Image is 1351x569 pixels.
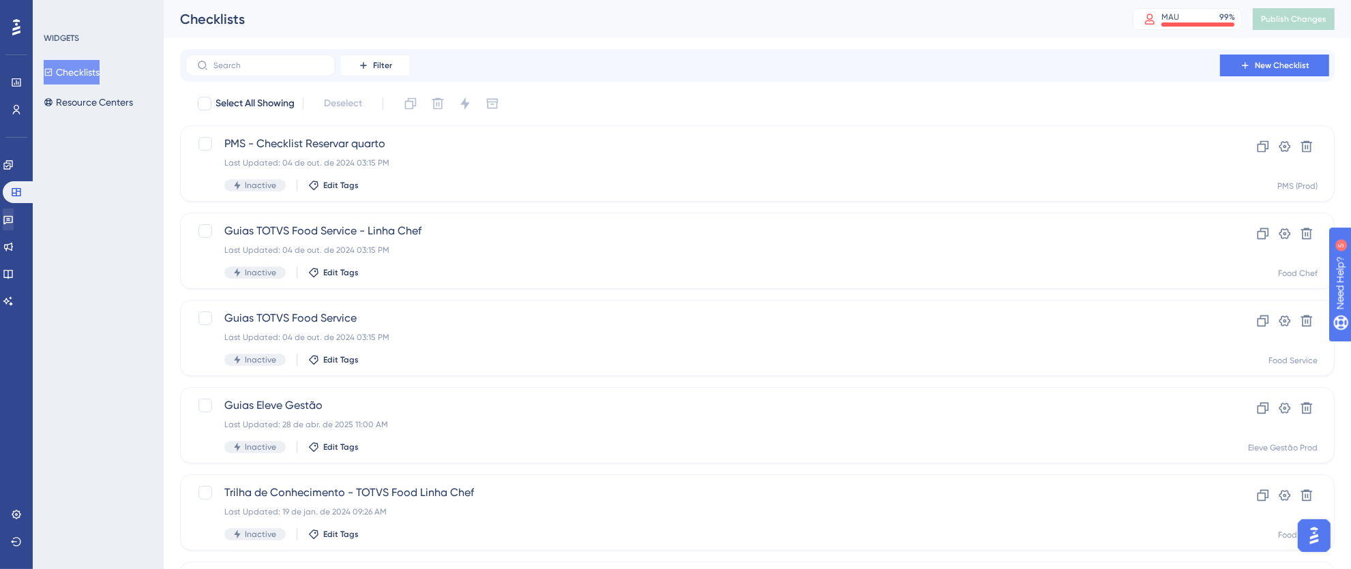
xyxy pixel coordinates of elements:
span: Guias Eleve Gestão [224,397,1181,414]
span: Inactive [245,267,276,278]
div: Food Service [1268,355,1318,366]
div: Last Updated: 28 de abr. de 2025 11:00 AM [224,419,1181,430]
span: Publish Changes [1261,14,1326,25]
button: New Checklist [1220,55,1329,76]
button: Edit Tags [308,442,359,452]
div: Checklists [180,10,1099,29]
span: Trilha de Conhecimento - TOTVS Food Linha Chef [224,485,1181,501]
span: Select All Showing [216,95,295,112]
span: Edit Tags [323,354,359,365]
button: Edit Tags [308,180,359,191]
span: Guias TOTVS Food Service - Linha Chef [224,223,1181,239]
span: PMS - Checklist Reservar quarto [224,136,1181,152]
span: Edit Tags [323,529,359,540]
div: PMS (Prod) [1277,181,1318,191]
div: Last Updated: 04 de out. de 2024 03:15 PM [224,332,1181,343]
span: Inactive [245,529,276,540]
span: Edit Tags [323,267,359,278]
button: Edit Tags [308,529,359,540]
span: Edit Tags [323,442,359,452]
button: Edit Tags [308,354,359,365]
span: Need Help? [32,3,85,20]
span: New Checklist [1255,60,1309,71]
span: Filter [373,60,392,71]
div: WIDGETS [44,33,79,44]
span: Inactive [245,180,276,191]
input: Search [213,61,324,70]
span: Inactive [245,442,276,452]
span: Deselect [324,95,362,112]
span: Guias TOTVS Food Service [224,310,1181,326]
div: 5 [95,7,99,18]
button: Resource Centers [44,90,133,114]
button: Publish Changes [1253,8,1335,30]
div: Food Chef [1278,268,1318,279]
div: Last Updated: 19 de jan. de 2024 09:26 AM [224,506,1181,517]
div: Last Updated: 04 de out. de 2024 03:15 PM [224,245,1181,256]
button: Deselect [312,91,374,116]
button: Checklists [44,60,100,84]
div: Food Chef [1278,529,1318,540]
button: Edit Tags [308,267,359,278]
span: Inactive [245,354,276,365]
div: Eleve Gestão Prod [1248,442,1318,453]
span: Edit Tags [323,180,359,191]
div: Last Updated: 04 de out. de 2024 03:15 PM [224,157,1181,168]
button: Filter [341,55,409,76]
iframe: UserGuiding AI Assistant Launcher [1294,515,1335,556]
div: 99 % [1219,12,1235,22]
div: MAU [1161,12,1179,22]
